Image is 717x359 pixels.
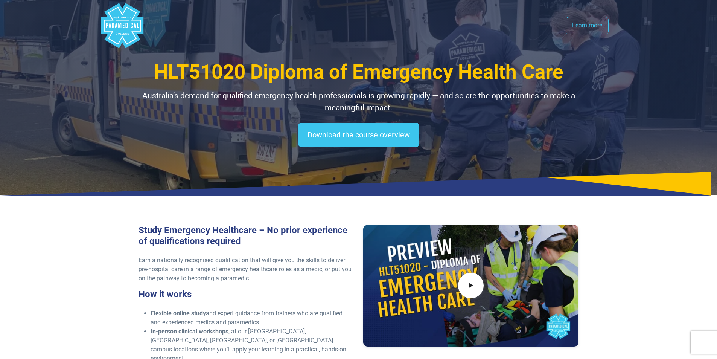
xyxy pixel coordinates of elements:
[139,90,579,114] p: Australia’s demand for qualified emergency health professionals is growing rapidly — and so are t...
[298,123,419,147] a: Download the course overview
[139,256,354,283] p: Earn a nationally recognised qualification that will give you the skills to deliver pre-hospital ...
[100,3,145,48] div: Australian Paramedical College
[154,60,563,84] span: HLT51020 Diploma of Emergency Health Care
[139,225,354,247] h3: Study Emergency Healthcare – No prior experience of qualifications required
[566,17,609,34] a: Learn more
[151,309,354,327] li: and expert guidance from trainers who are qualified and experienced medics and paramedics.
[151,328,228,335] strong: In-person clinical workshops
[139,289,354,300] h3: How it works
[151,310,206,317] strong: Flexible online study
